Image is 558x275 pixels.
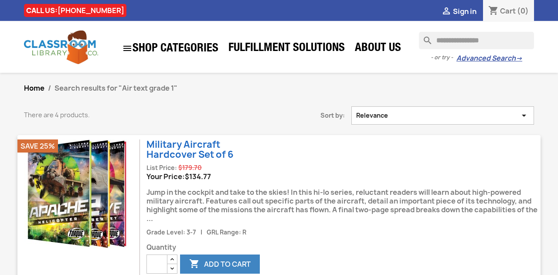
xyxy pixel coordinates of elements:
input: Quantity [146,255,167,274]
span: Sign in [453,7,476,16]
span: Search results for "Air text grade 1" [54,83,177,93]
a:  Sign in [441,7,476,16]
p: There are 4 products. [24,111,229,119]
button: Add to cart [180,255,260,274]
i: search [419,32,429,42]
div: CALL US: [24,4,126,17]
li: Save 25% [17,139,58,153]
span: → [516,54,522,63]
span: - or try - [431,53,456,62]
i:  [441,7,452,17]
button: Sort by selection [351,106,534,125]
span: List Price: [146,164,177,172]
a: Fulfillment Solutions [224,40,349,58]
span: Sort by: [242,111,351,120]
span: Grade Level: 3-7 [146,228,196,236]
i:  [519,111,529,120]
div: Jump in the cockpit and take to the skies! In this hi-lo series, reluctant readers will learn abo... [146,181,541,227]
span: Regular price [178,163,202,172]
span: Price [185,172,211,181]
i:  [122,43,133,54]
span: (0) [517,6,529,16]
a: Military AircraftHardcover Set of 6 [146,138,234,161]
span: Cart [500,6,516,16]
a: About Us [350,40,405,58]
span: GRL Range: R [207,228,246,236]
div: Your Price: [146,172,541,181]
span: | [197,228,205,236]
i:  [189,259,200,270]
a: SHOP CATEGORIES [118,39,223,58]
i: shopping_cart [488,6,499,17]
a: Advanced Search→ [456,54,522,63]
a: [PHONE_NUMBER] [58,6,124,15]
a: Home [24,83,44,93]
span: Quantity [146,243,541,252]
img: Classroom Library Company [24,31,98,64]
input: Search [419,32,534,49]
img: Military Aircraft (Hardcover Set of 6) [24,139,133,248]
